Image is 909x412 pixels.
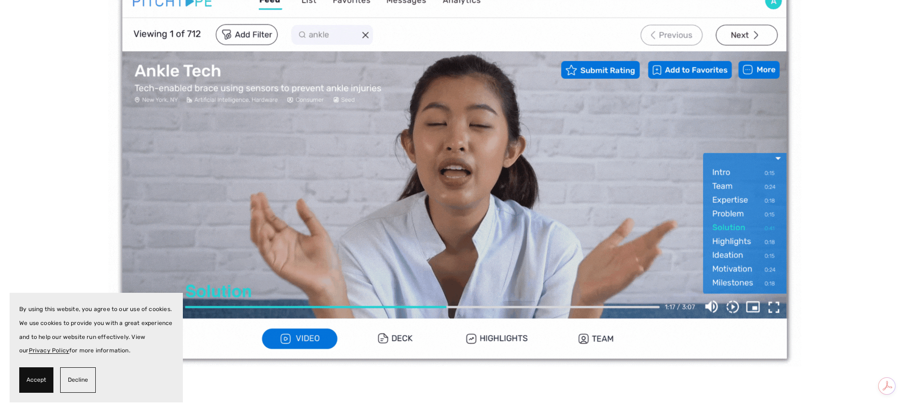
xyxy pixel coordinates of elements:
section: Cookie banner [10,293,183,402]
a: Privacy Policy [29,347,70,354]
button: Decline [60,367,96,393]
p: By using this website, you agree to our use of cookies. We use cookies to provide you with a grea... [19,302,173,358]
iframe: Chat Widget [861,366,909,412]
button: Accept [19,367,53,393]
span: Accept [26,373,46,387]
span: Decline [68,373,88,387]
